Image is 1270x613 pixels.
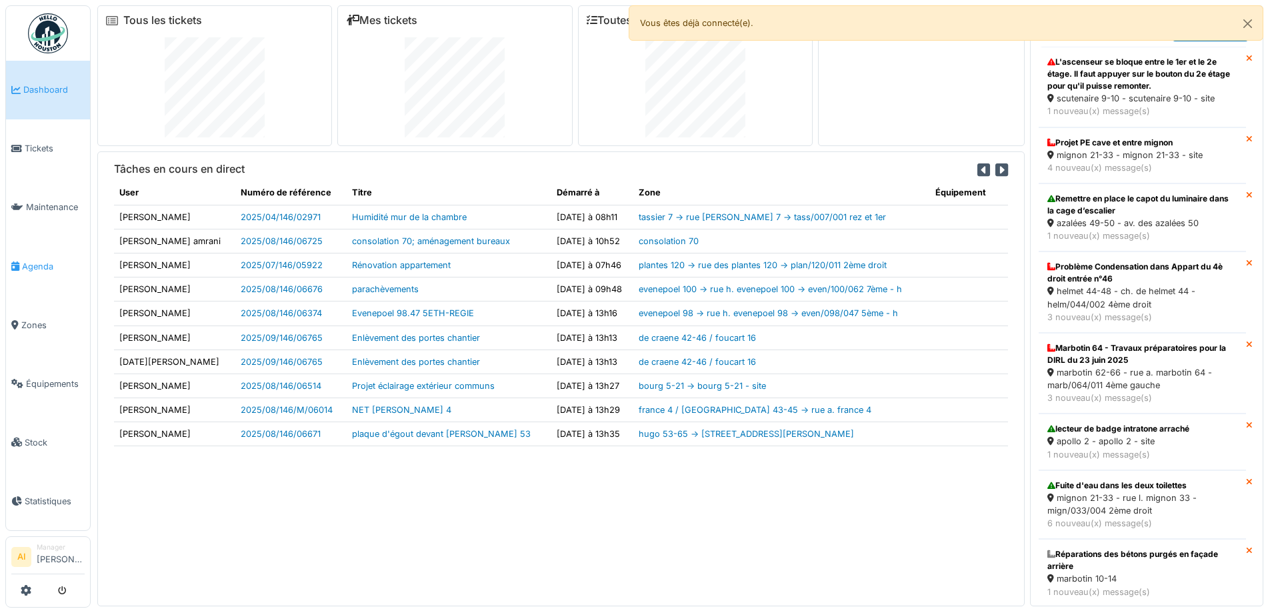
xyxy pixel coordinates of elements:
[241,357,323,367] a: 2025/09/146/06765
[551,422,633,446] td: [DATE] à 13h35
[1047,161,1237,174] div: 4 nouveau(x) message(s)
[6,119,90,178] a: Tickets
[6,178,90,237] a: Maintenance
[26,378,85,390] span: Équipements
[1047,261,1237,285] div: Problème Condensation dans Appart du 4è droit entrée n°46
[1039,414,1246,470] a: lecteur de badge intratone arraché apollo 2 - apollo 2 - site 1 nouveau(x) message(s)
[352,333,480,343] a: Enlèvement des portes chantier
[114,301,235,326] td: [PERSON_NAME]
[1047,492,1237,517] div: mignon 21-33 - rue l. mignon 33 - mign/033/004 2ème droit
[1047,435,1237,448] div: apollo 2 - apollo 2 - site
[6,472,90,530] a: Statistiques
[639,381,766,391] a: bourg 5-21 -> bourg 5-21 - site
[633,181,930,205] th: Zone
[551,205,633,229] td: [DATE] à 08h11
[639,284,902,294] a: evenepoel 100 -> rue h. evenepoel 100 -> even/100/062 7ème - h
[21,319,85,332] span: Zones
[1047,342,1237,366] div: Marbotin 64 - Travaux préparatoires pour la DIRL du 23 juin 2025
[123,14,202,27] a: Tous les tickets
[235,181,347,205] th: Numéro de référence
[639,405,871,415] a: france 4 / [GEOGRAPHIC_DATA] 43-45 -> rue a. france 4
[1047,572,1237,585] div: marbotin 10-14
[352,405,451,415] a: NET [PERSON_NAME] 4
[1039,470,1246,540] a: Fuite d'eau dans les deux toilettes mignon 21-33 - rue l. mignon 33 - mign/033/004 2ème droit 6 n...
[28,13,68,53] img: Badge_color-CXgf-gQk.svg
[639,308,898,318] a: evenepoel 98 -> rue h. evenepoel 98 -> even/098/047 5ème - h
[114,229,235,253] td: [PERSON_NAME] amrani
[1047,229,1237,242] div: 1 nouveau(x) message(s)
[241,429,321,439] a: 2025/08/146/06671
[1039,251,1246,333] a: Problème Condensation dans Appart du 4è droit entrée n°46 helmet 44-48 - ch. de helmet 44 - helm/...
[930,181,1008,205] th: Équipement
[119,187,139,197] span: translation missing: fr.shared.user
[11,542,85,574] a: AI Manager[PERSON_NAME]
[114,277,235,301] td: [PERSON_NAME]
[1039,539,1246,607] a: Réparations des bétons purgés en façade arrière marbotin 10-14 1 nouveau(x) message(s)
[1047,137,1237,149] div: Projet PE cave et entre mignon
[639,429,854,439] a: hugo 53-65 -> [STREET_ADDRESS][PERSON_NAME]
[114,398,235,422] td: [PERSON_NAME]
[352,284,419,294] a: parachèvements
[1047,92,1237,105] div: scutenaire 9-10 - scutenaire 9-10 - site
[114,163,245,175] h6: Tâches en cours en direct
[6,354,90,413] a: Équipements
[639,212,886,222] a: tassier 7 -> rue [PERSON_NAME] 7 -> tass/007/001 rez et 1er
[551,253,633,277] td: [DATE] à 07h46
[241,381,321,391] a: 2025/08/146/06514
[241,284,323,294] a: 2025/08/146/06676
[1047,366,1237,392] div: marbotin 62-66 - rue a. marbotin 64 - marb/064/011 4ème gauche
[6,237,90,295] a: Agenda
[352,381,495,391] a: Projet éclairage extérieur communs
[639,236,699,246] a: consolation 70
[639,333,756,343] a: de craene 42-46 / foucart 16
[1047,392,1237,404] div: 3 nouveau(x) message(s)
[352,236,510,246] a: consolation 70; aménagement bureaux
[352,357,480,367] a: Enlèvement des portes chantier
[114,326,235,350] td: [PERSON_NAME]
[25,142,85,155] span: Tickets
[1047,105,1237,117] div: 1 nouveau(x) message(s)
[114,253,235,277] td: [PERSON_NAME]
[629,5,1264,41] div: Vous êtes déjà connecté(e).
[551,181,633,205] th: Démarré à
[1039,127,1246,183] a: Projet PE cave et entre mignon mignon 21-33 - mignon 21-33 - site 4 nouveau(x) message(s)
[26,201,85,213] span: Maintenance
[241,260,323,270] a: 2025/07/146/05922
[352,308,474,318] a: Evenepoel 98.47 5ETH-REGIE
[1047,217,1237,229] div: azalées 49-50 - av. des azalées 50
[114,205,235,229] td: [PERSON_NAME]
[1047,517,1237,530] div: 6 nouveau(x) message(s)
[114,374,235,398] td: [PERSON_NAME]
[1047,480,1237,492] div: Fuite d'eau dans les deux toilettes
[1039,183,1246,251] a: Remettre en place le capot du luminaire dans la cage d’escalier azalées 49-50 - av. des azalées 5...
[241,405,333,415] a: 2025/08/146/M/06014
[1047,56,1237,92] div: L'ascenseur se bloque entre le 1er et le 2e étage. Il faut appuyer sur le bouton du 2e étage pour...
[1047,285,1237,310] div: helmet 44-48 - ch. de helmet 44 - helm/044/002 4ème droit
[1047,423,1237,435] div: lecteur de badge intratone arraché
[352,429,531,439] a: plaque d'égout devant [PERSON_NAME] 53
[639,357,756,367] a: de craene 42-46 / foucart 16
[6,295,90,354] a: Zones
[1233,6,1263,41] button: Close
[6,61,90,119] a: Dashboard
[22,260,85,273] span: Agenda
[1047,149,1237,161] div: mignon 21-33 - mignon 21-33 - site
[241,308,322,318] a: 2025/08/146/06374
[639,260,887,270] a: plantes 120 -> rue des plantes 120 -> plan/120/011 2ème droit
[241,333,323,343] a: 2025/09/146/06765
[1047,311,1237,324] div: 3 nouveau(x) message(s)
[352,212,467,222] a: Humidité mur de la chambre
[551,301,633,326] td: [DATE] à 13h16
[25,495,85,508] span: Statistiques
[551,229,633,253] td: [DATE] à 10h52
[551,374,633,398] td: [DATE] à 13h27
[551,398,633,422] td: [DATE] à 13h29
[25,436,85,449] span: Stock
[241,236,323,246] a: 2025/08/146/06725
[551,350,633,374] td: [DATE] à 13h13
[241,212,321,222] a: 2025/04/146/02971
[352,260,451,270] a: Rénovation appartement
[1047,193,1237,217] div: Remettre en place le capot du luminaire dans la cage d’escalier
[23,83,85,96] span: Dashboard
[346,14,417,27] a: Mes tickets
